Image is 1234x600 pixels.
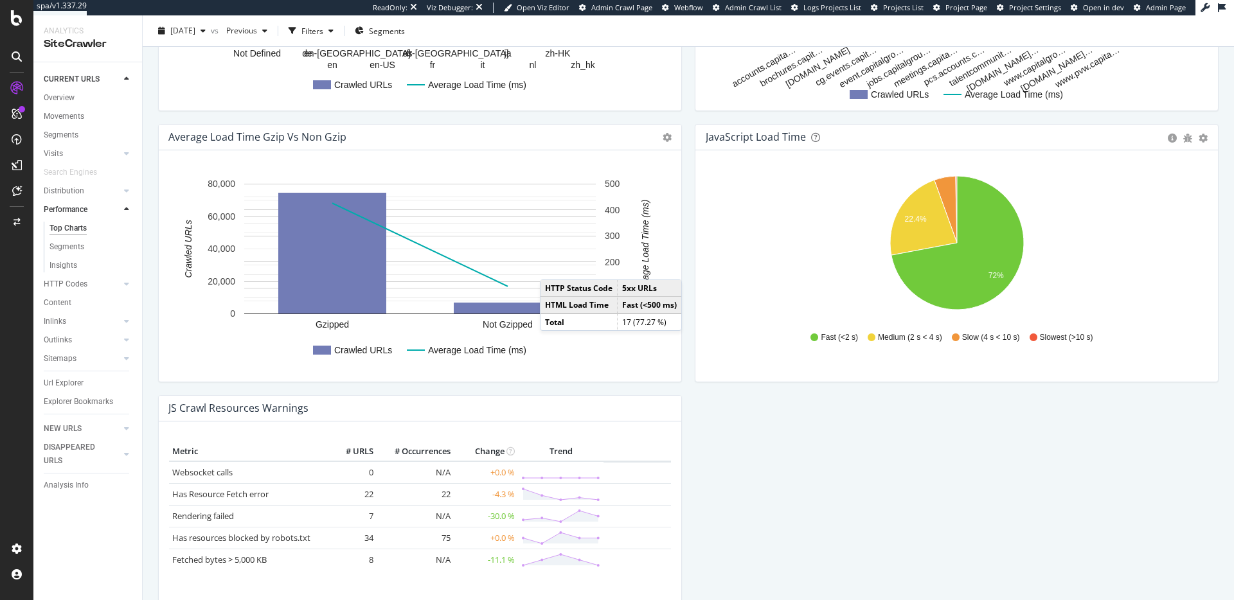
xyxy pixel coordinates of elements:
text: 300 [605,231,620,241]
a: Admin Crawl List [713,3,782,13]
div: Url Explorer [44,376,84,390]
td: +0.0 % [454,461,518,484]
text: zh_hk [571,60,595,70]
text: 0 [230,37,235,48]
th: Metric [169,442,325,461]
a: Sitemaps [44,352,120,366]
text: 500 [605,179,620,189]
a: Analysis Info [44,479,133,492]
td: N/A [377,549,454,570]
a: Has resources blocked by robots.txt [172,532,310,543]
div: Top Charts [49,222,87,235]
text: 20,000 [208,276,235,287]
div: gear [1199,134,1208,143]
text: 40,000 [208,243,235,254]
a: Has Resource Fetch error [172,488,269,500]
text: de [302,48,312,58]
button: Previous [221,21,273,41]
div: Inlinks [44,315,66,328]
text: 80,000 [208,179,235,189]
td: 22 [325,483,377,505]
div: Segments [49,240,84,254]
div: Sitemaps [44,352,76,366]
span: Previous [221,25,257,36]
div: Analytics [44,26,132,37]
a: Search Engines [44,166,110,179]
text: Average Load Time (ms) [965,89,1063,100]
span: Admin Crawl Page [591,3,652,12]
h4: Average Load Time Gzip vs Non Gzip [168,128,346,146]
text: 22.4% [905,215,927,224]
text: fr [430,60,436,70]
div: Distribution [44,184,84,198]
div: bug [1183,134,1192,143]
text: Average Load Time (ms) [428,80,526,90]
div: JavaScript Load Time [706,130,806,143]
a: Admin Crawl Page [579,3,652,13]
div: Performance [44,203,87,216]
td: 75 [377,527,454,549]
td: 7 [325,505,377,527]
a: Top Charts [49,222,133,235]
div: Outlinks [44,333,72,347]
div: NEW URLS [44,422,82,436]
text: 72% [988,271,1004,280]
span: Webflow [674,3,703,12]
span: vs [211,25,221,36]
a: Overview [44,91,133,105]
div: Search Engines [44,166,97,179]
text: Crawled URLs [871,89,929,100]
a: Rendering failed [172,510,234,522]
div: Filters [301,25,323,36]
a: Movements [44,110,133,123]
text: Average Load Time (ms) [640,200,650,299]
a: Project Settings [997,3,1061,13]
button: [DATE] [153,21,211,41]
td: 22 [377,483,454,505]
text: 60,000 [208,211,235,222]
text: en-US [370,60,395,70]
td: HTML Load Time [541,297,618,314]
td: -30.0 % [454,505,518,527]
div: A chart. [706,171,1208,320]
td: 5xx URLs [618,280,682,297]
text: 400 [605,205,620,215]
text: 0 [605,37,610,48]
text: it [481,60,485,70]
text: 200 [605,257,620,267]
span: Open in dev [1083,3,1124,12]
span: 2025 Sep. 12th [170,25,195,36]
h4: JS Crawl Resources Warnings [168,400,308,417]
td: 8 [325,549,377,570]
div: ReadOnly: [373,3,407,13]
a: Fetched bytes > 5,000 KB [172,554,267,565]
text: nl [530,60,537,70]
div: Segments [44,128,78,142]
a: Segments [49,240,133,254]
text: 0 [1141,37,1147,48]
td: N/A [377,505,454,527]
span: Segments [369,25,405,36]
a: Logs Projects List [791,3,861,13]
text: [DOMAIN_NAME] [783,44,851,89]
div: Visits [44,147,63,161]
a: NEW URLS [44,422,120,436]
a: Websocket calls [172,466,233,478]
th: # Occurrences [377,442,454,461]
td: N/A [377,461,454,484]
text: en-[GEOGRAPHIC_DATA] [304,48,411,58]
a: Admin Page [1134,3,1186,13]
text: Crawled URLs [334,80,392,90]
a: Performance [44,203,120,216]
div: Movements [44,110,84,123]
div: SiteCrawler [44,37,132,51]
div: CURRENT URLS [44,73,100,86]
div: circle-info [1168,134,1177,143]
text: 0 [767,37,772,48]
a: Content [44,296,133,310]
text: Not Defined [233,48,281,58]
text: es [403,48,413,58]
text: Average Load Time (ms) [428,345,526,355]
span: Admin Crawl List [725,3,782,12]
a: Inlinks [44,315,120,328]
